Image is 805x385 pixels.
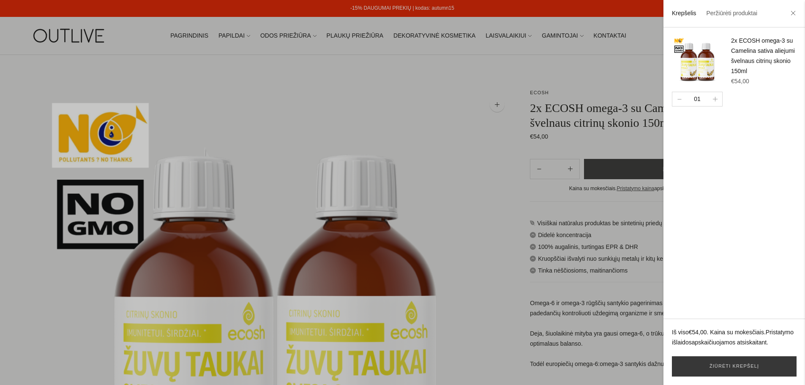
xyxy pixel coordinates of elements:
[672,10,696,16] a: Krepšelis
[731,37,795,74] a: 2x ECOSH omega-3 su Camelina sativa aliejumi švelnaus citrinų skonio 150ml
[706,10,757,16] a: Peržiūrėti produktai
[689,329,707,336] span: €54,00
[672,356,797,377] a: Žiūrėti krepšelį
[672,328,797,348] p: Iš viso . Kaina su mokesčiais. apskaičiuojamos atsiskaitant.
[672,329,794,346] a: Pristatymo išlaidos
[672,36,723,85] img: 2xomega-3-ecosh-outlive_200x.png
[690,95,704,104] div: 01
[731,78,749,85] span: €54,00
